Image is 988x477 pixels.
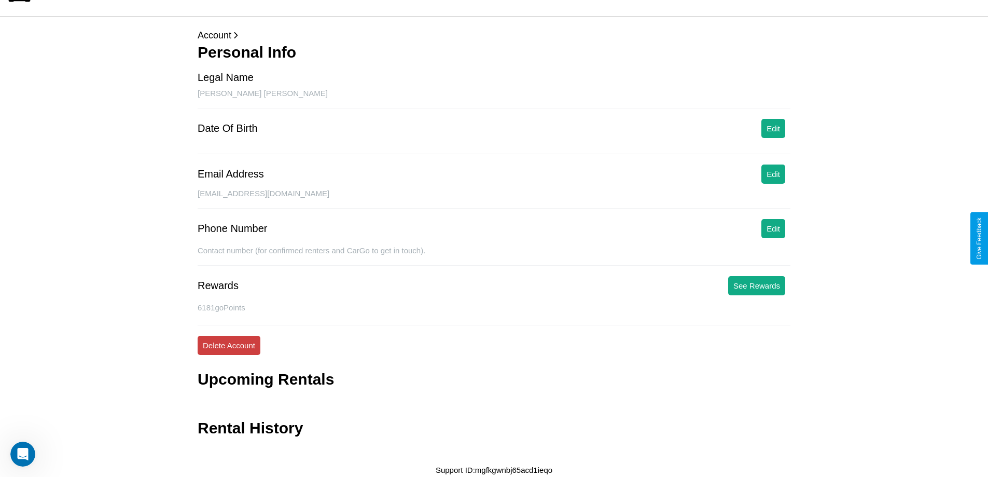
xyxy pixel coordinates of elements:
[728,276,785,295] button: See Rewards
[761,119,785,138] button: Edit
[198,419,303,437] h3: Rental History
[198,89,790,108] div: [PERSON_NAME] [PERSON_NAME]
[761,219,785,238] button: Edit
[436,463,552,477] p: Support ID: mgfkgwnbj65acd1ieqo
[198,189,790,209] div: [EMAIL_ADDRESS][DOMAIN_NAME]
[198,371,334,388] h3: Upcoming Rentals
[198,72,254,84] div: Legal Name
[198,27,790,44] p: Account
[198,280,239,292] div: Rewards
[198,246,790,266] div: Contact number (for confirmed renters and CarGo to get in touch).
[198,44,790,61] h3: Personal Info
[198,168,264,180] div: Email Address
[198,336,260,355] button: Delete Account
[976,217,983,260] div: Give Feedback
[10,442,35,467] iframe: Intercom live chat
[198,122,258,134] div: Date Of Birth
[198,223,268,235] div: Phone Number
[761,165,785,184] button: Edit
[198,301,790,315] p: 6181 goPoints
